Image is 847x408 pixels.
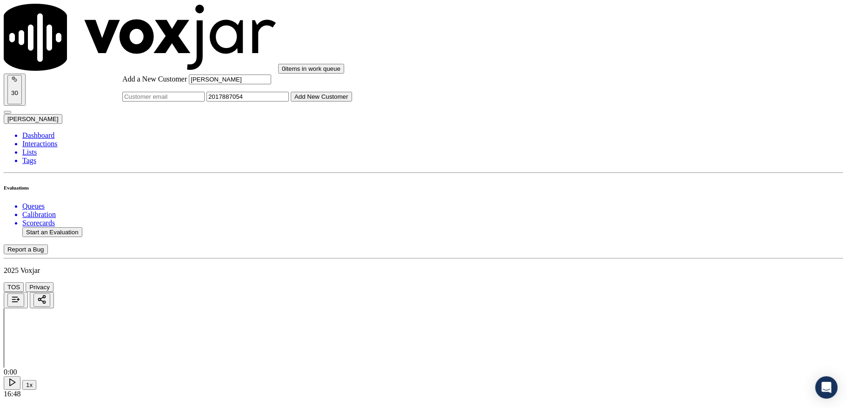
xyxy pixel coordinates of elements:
div: Open Intercom Messenger [815,376,838,399]
a: Queues [22,202,843,211]
button: 30 [7,75,22,104]
a: Calibration [22,211,843,219]
button: TOS [4,282,24,292]
input: Customer phone [207,92,289,102]
div: 0:00 [4,368,843,376]
button: Privacy [26,282,53,292]
a: Tags [22,156,843,165]
button: 1x [22,380,36,390]
a: Interactions [22,140,843,148]
a: Dashboard [22,131,843,140]
img: voxjar logo [4,4,276,71]
h6: Evaluations [4,185,843,190]
div: 16:48 [4,390,843,398]
span: [PERSON_NAME] [7,116,59,122]
button: Add New Customer [291,92,352,102]
button: [PERSON_NAME] [4,114,62,124]
button: 0items in work queue [278,64,344,74]
p: 30 [11,89,18,96]
p: 2025 Voxjar [4,266,843,275]
a: Lists [22,148,843,156]
a: Scorecards [22,219,843,227]
button: Start an Evaluation [22,227,82,237]
button: Report a Bug [4,245,48,254]
button: 30 [4,74,26,106]
label: Add a New Customer [122,75,187,83]
input: Customer name [189,75,271,84]
input: Customer email [122,92,205,102]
